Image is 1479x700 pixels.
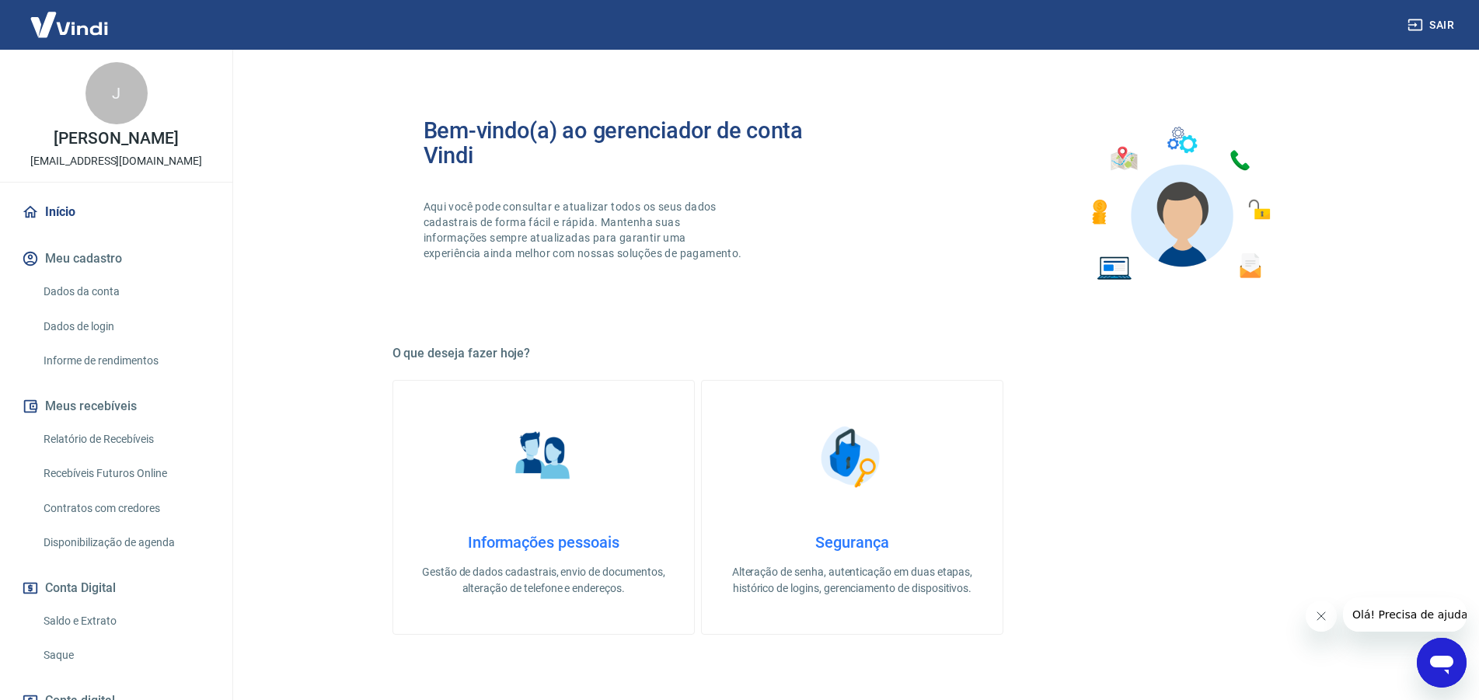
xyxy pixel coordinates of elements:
a: Informe de rendimentos [37,345,214,377]
iframe: Fechar mensagem [1306,601,1337,632]
div: J [85,62,148,124]
p: Aqui você pode consultar e atualizar todos os seus dados cadastrais de forma fácil e rápida. Mant... [424,199,745,261]
span: Olá! Precisa de ajuda? [9,11,131,23]
h4: Informações pessoais [418,533,669,552]
button: Meu cadastro [19,242,214,276]
p: Alteração de senha, autenticação em duas etapas, histórico de logins, gerenciamento de dispositivos. [727,564,978,597]
h5: O que deseja fazer hoje? [392,346,1313,361]
h2: Bem-vindo(a) ao gerenciador de conta Vindi [424,118,853,168]
iframe: Mensagem da empresa [1343,597,1467,632]
button: Conta Digital [19,571,214,605]
img: Informações pessoais [504,418,582,496]
h4: Segurança [727,533,978,552]
a: Saque [37,639,214,671]
p: Gestão de dados cadastrais, envio de documentos, alteração de telefone e endereços. [418,564,669,597]
a: SegurançaSegurançaAlteração de senha, autenticação em duas etapas, histórico de logins, gerenciam... [701,380,1003,635]
button: Meus recebíveis [19,389,214,423]
a: Dados da conta [37,276,214,308]
img: Vindi [19,1,120,48]
img: Segurança [813,418,891,496]
a: Disponibilização de agenda [37,527,214,559]
iframe: Botão para abrir a janela de mensagens [1417,638,1467,688]
p: [PERSON_NAME] [54,131,178,147]
a: Relatório de Recebíveis [37,423,214,455]
a: Contratos com credores [37,493,214,524]
a: Início [19,195,214,229]
a: Dados de login [37,311,214,343]
button: Sair [1404,11,1460,40]
a: Informações pessoaisInformações pessoaisGestão de dados cadastrais, envio de documentos, alteraçã... [392,380,695,635]
img: Imagem de um avatar masculino com diversos icones exemplificando as funcionalidades do gerenciado... [1078,118,1282,290]
p: [EMAIL_ADDRESS][DOMAIN_NAME] [30,153,202,169]
a: Saldo e Extrato [37,605,214,637]
a: Recebíveis Futuros Online [37,458,214,489]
